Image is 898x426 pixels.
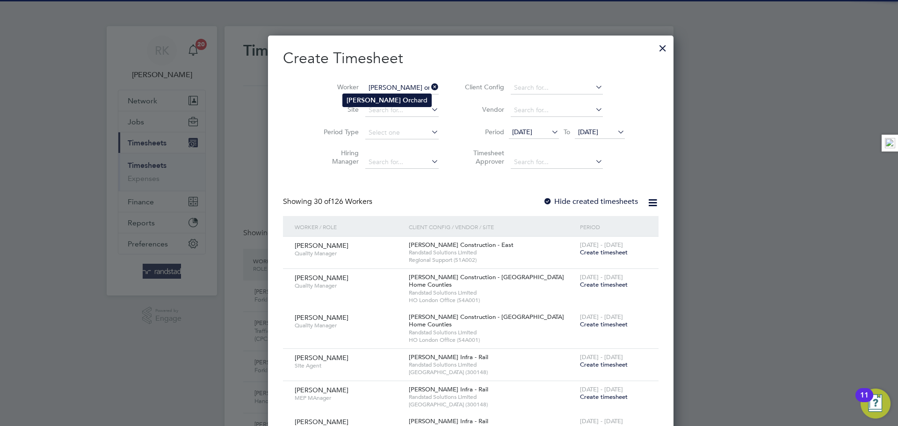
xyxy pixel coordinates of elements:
[403,96,411,104] b: Or
[580,273,623,281] span: [DATE] - [DATE]
[409,241,514,249] span: [PERSON_NAME] Construction - East
[409,393,575,401] span: Randstad Solutions Limited
[295,282,402,289] span: Quality Manager
[295,274,348,282] span: [PERSON_NAME]
[409,368,575,376] span: [GEOGRAPHIC_DATA] (300148)
[580,281,628,289] span: Create timesheet
[409,336,575,344] span: HO London Office (54A001)
[283,197,374,207] div: Showing
[343,94,431,107] li: chard
[511,81,603,94] input: Search for...
[317,83,359,91] label: Worker
[283,49,659,68] h2: Create Timesheet
[295,362,402,369] span: Site Agent
[295,394,402,402] span: MEP MAnager
[314,197,372,206] span: 126 Workers
[409,401,575,408] span: [GEOGRAPHIC_DATA] (300148)
[580,385,623,393] span: [DATE] - [DATE]
[409,417,488,425] span: [PERSON_NAME] Infra - Rail
[543,197,638,206] label: Hide created timesheets
[580,241,623,249] span: [DATE] - [DATE]
[347,96,401,104] b: [PERSON_NAME]
[409,273,564,289] span: [PERSON_NAME] Construction - [GEOGRAPHIC_DATA] Home Counties
[295,322,402,329] span: Quality Manager
[580,320,628,328] span: Create timesheet
[861,389,891,419] button: Open Resource Center, 11 new notifications
[409,313,564,329] span: [PERSON_NAME] Construction - [GEOGRAPHIC_DATA] Home Counties
[409,256,575,264] span: Regional Support (51A002)
[365,126,439,139] input: Select one
[578,216,649,238] div: Period
[462,105,504,114] label: Vendor
[580,393,628,401] span: Create timesheet
[365,104,439,117] input: Search for...
[511,104,603,117] input: Search for...
[365,156,439,169] input: Search for...
[409,289,575,296] span: Randstad Solutions Limited
[580,248,628,256] span: Create timesheet
[295,250,402,257] span: Quality Manager
[317,128,359,136] label: Period Type
[512,128,532,136] span: [DATE]
[462,128,504,136] label: Period
[406,216,578,238] div: Client Config / Vendor / Site
[409,249,575,256] span: Randstad Solutions Limited
[580,361,628,368] span: Create timesheet
[409,353,488,361] span: [PERSON_NAME] Infra - Rail
[511,156,603,169] input: Search for...
[580,313,623,321] span: [DATE] - [DATE]
[295,241,348,250] span: [PERSON_NAME]
[295,386,348,394] span: [PERSON_NAME]
[314,197,331,206] span: 30 of
[409,361,575,368] span: Randstad Solutions Limited
[409,385,488,393] span: [PERSON_NAME] Infra - Rail
[462,83,504,91] label: Client Config
[580,417,623,425] span: [DATE] - [DATE]
[317,149,359,166] label: Hiring Manager
[365,81,439,94] input: Search for...
[295,418,348,426] span: [PERSON_NAME]
[561,126,573,138] span: To
[409,296,575,304] span: HO London Office (54A001)
[860,395,869,407] div: 11
[578,128,598,136] span: [DATE]
[462,149,504,166] label: Timesheet Approver
[295,354,348,362] span: [PERSON_NAME]
[580,353,623,361] span: [DATE] - [DATE]
[409,329,575,336] span: Randstad Solutions Limited
[292,216,406,238] div: Worker / Role
[317,105,359,114] label: Site
[295,313,348,322] span: [PERSON_NAME]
